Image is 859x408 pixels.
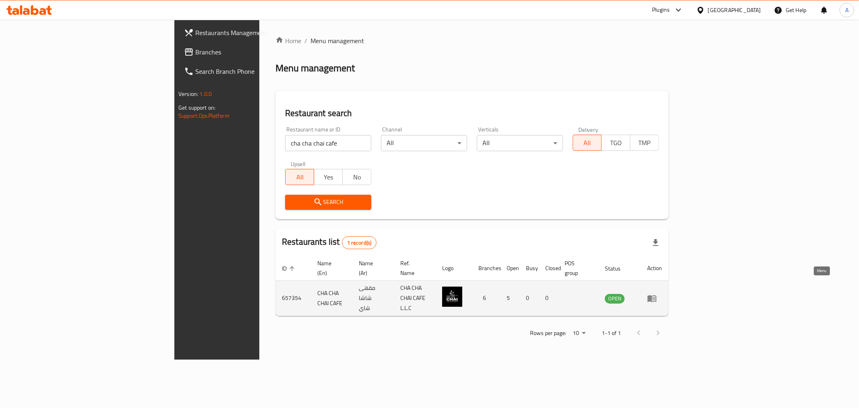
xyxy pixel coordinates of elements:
[530,328,566,338] p: Rows per page:
[605,294,625,303] span: OPEN
[178,102,215,113] span: Get support on:
[605,137,627,149] span: TGO
[520,281,539,316] td: 0
[289,171,311,183] span: All
[646,233,665,252] div: Export file
[199,89,212,99] span: 1.0.0
[291,161,306,167] label: Upsell
[314,169,343,185] button: Yes
[292,197,365,207] span: Search
[178,23,318,42] a: Restaurants Management
[195,47,311,57] span: Branches
[359,258,384,278] span: Name (Ar)
[472,256,500,281] th: Branches
[282,264,297,273] span: ID
[195,28,311,37] span: Restaurants Management
[436,256,472,281] th: Logo
[601,135,630,151] button: TGO
[442,287,462,307] img: CHA CHA CHAI CAFE
[285,169,314,185] button: All
[346,171,368,183] span: No
[605,264,631,273] span: Status
[352,281,394,316] td: مقهى شاشا شاي
[310,36,364,46] span: Menu management
[520,256,539,281] th: Busy
[381,135,467,151] div: All
[342,236,377,249] div: Total records count
[539,256,558,281] th: Closed
[317,258,343,278] span: Name (En)
[573,135,602,151] button: All
[178,89,198,99] span: Version:
[285,195,371,210] button: Search
[578,127,598,132] label: Delivery
[317,171,339,183] span: Yes
[282,236,377,249] h2: Restaurants list
[539,281,558,316] td: 0
[394,281,436,316] td: CHA CHA CHAI CAFE L.L.C
[178,42,318,62] a: Branches
[602,328,621,338] p: 1-1 of 1
[500,256,520,281] th: Open
[569,327,589,339] div: Rows per page:
[285,107,659,119] h2: Restaurant search
[195,67,311,76] span: Search Branch Phone
[652,5,670,15] div: Plugins
[565,258,589,278] span: POS group
[576,137,598,149] span: All
[400,258,426,278] span: Ref. Name
[641,256,669,281] th: Action
[633,137,656,149] span: TMP
[845,6,849,15] span: A
[311,281,352,316] td: CHA CHA CHAI CAFE
[708,6,761,15] div: [GEOGRAPHIC_DATA]
[500,281,520,316] td: 5
[178,110,230,121] a: Support.OpsPlatform
[178,62,318,81] a: Search Branch Phone
[477,135,563,151] div: All
[275,36,669,46] nav: breadcrumb
[342,239,377,247] span: 1 record(s)
[275,256,669,316] table: enhanced table
[342,169,371,185] button: No
[472,281,500,316] td: 6
[630,135,659,151] button: TMP
[285,135,371,151] input: Search for restaurant name or ID..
